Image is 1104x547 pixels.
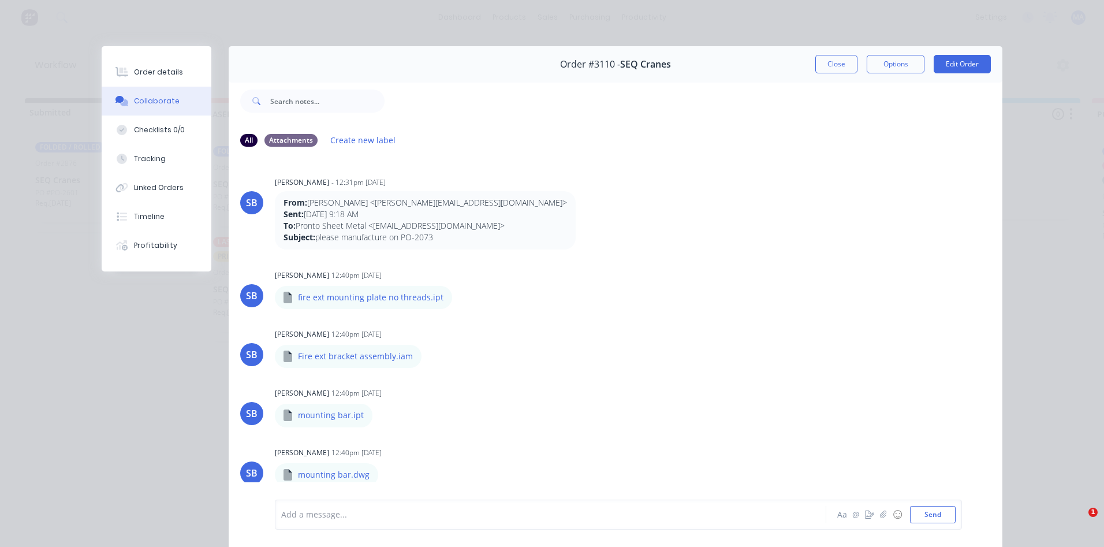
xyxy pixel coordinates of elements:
[240,134,258,147] div: All
[275,270,329,281] div: [PERSON_NAME]
[560,59,620,70] span: Order #3110 -
[246,348,258,362] div: SB
[275,329,329,340] div: [PERSON_NAME]
[325,132,402,148] button: Create new label
[102,231,211,260] button: Profitability
[298,410,364,421] p: mounting bar.ipt
[284,220,296,231] strong: To:
[331,388,382,399] div: 12:40pm [DATE]
[331,270,382,281] div: 12:40pm [DATE]
[835,508,849,522] button: Aa
[849,508,863,522] button: @
[246,196,258,210] div: SB
[270,90,385,113] input: Search notes...
[246,407,258,421] div: SB
[246,289,258,303] div: SB
[910,506,956,523] button: Send
[134,67,183,77] div: Order details
[298,469,370,481] p: mounting bar.dwg
[134,96,180,106] div: Collaborate
[934,55,991,73] button: Edit Order
[246,466,258,480] div: SB
[134,240,177,251] div: Profitability
[890,508,904,522] button: ☺
[275,177,329,188] div: [PERSON_NAME]
[275,388,329,399] div: [PERSON_NAME]
[102,87,211,116] button: Collaborate
[298,292,443,303] p: fire ext mounting plate no threads.ipt
[134,154,166,164] div: Tracking
[284,197,567,244] p: [PERSON_NAME] <[PERSON_NAME][EMAIL_ADDRESS][DOMAIN_NAME]> [DATE] 9:18 AM Pronto Sheet Metal <[EMA...
[102,173,211,202] button: Linked Orders
[264,134,318,147] div: Attachments
[815,55,857,73] button: Close
[134,183,184,193] div: Linked Orders
[134,211,165,222] div: Timeline
[1065,508,1092,535] iframe: Intercom live chat
[620,59,671,70] span: SEQ Cranes
[102,116,211,144] button: Checklists 0/0
[867,55,924,73] button: Options
[331,448,382,458] div: 12:40pm [DATE]
[134,125,185,135] div: Checklists 0/0
[284,232,315,243] strong: Subject:
[102,202,211,231] button: Timeline
[298,351,413,362] p: Fire ext bracket assembly.iam
[284,197,307,208] strong: From:
[275,448,329,458] div: [PERSON_NAME]
[331,329,382,340] div: 12:40pm [DATE]
[284,209,304,219] strong: Sent:
[331,177,386,188] div: - 12:31pm [DATE]
[102,58,211,87] button: Order details
[1088,508,1098,517] span: 1
[102,144,211,173] button: Tracking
